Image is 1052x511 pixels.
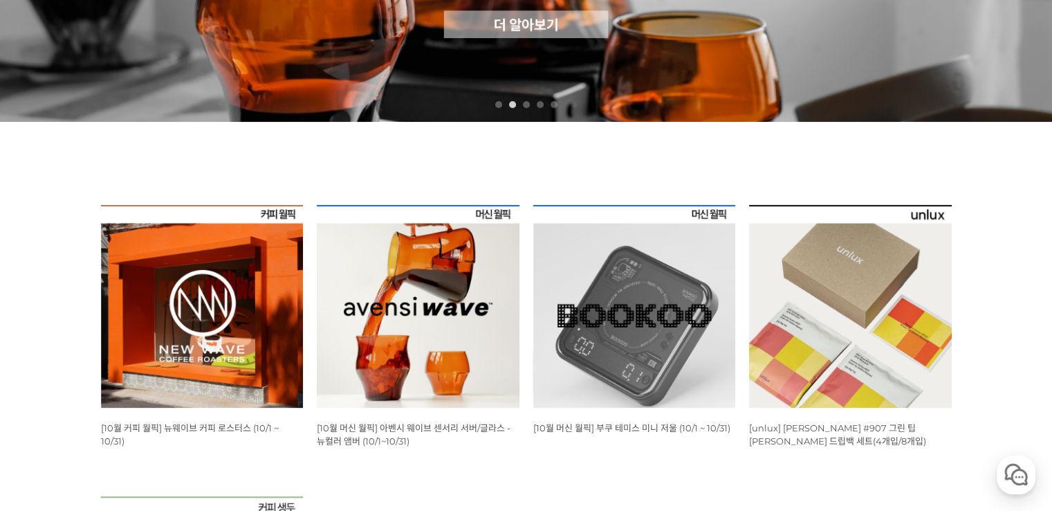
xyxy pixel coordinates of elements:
img: [10월 머신 월픽] 아벤시 웨이브 센서리 서버/글라스 - 뉴컬러 앰버 (10/1~10/31) [317,205,519,408]
span: 설정 [214,417,230,428]
a: 4 [537,101,544,108]
a: 홈 [4,396,91,431]
a: [unlux] [PERSON_NAME] #907 그린 팁 [PERSON_NAME] 드립백 세트(4개입/8개입) [749,422,926,447]
img: [unlux] 파나마 잰슨 #907 그린 팁 게이샤 워시드 드립백 세트(4개입/8개입) [749,205,952,408]
a: [10월 머신 월픽] 아벤시 웨이브 센서리 서버/글라스 - 뉴컬러 앰버 (10/1~10/31) [317,422,510,447]
img: [10월 머신 월픽] 부쿠 테미스 미니 저울 (10/1 ~ 10/31) [533,205,736,408]
a: [10월 머신 월픽] 부쿠 테미스 미니 저울 (10/1 ~ 10/31) [533,422,730,433]
a: 5 [551,101,557,108]
a: [10월 커피 월픽] 뉴웨이브 커피 로스터스 (10/1 ~ 10/31) [101,422,279,447]
img: [10월 커피 월픽] 뉴웨이브 커피 로스터스 (10/1 ~ 10/31) [101,205,304,408]
a: 2 [509,101,516,108]
span: 홈 [44,417,52,428]
a: 1 [495,101,502,108]
a: 3 [523,101,530,108]
span: 대화 [127,418,143,429]
a: 설정 [178,396,266,431]
a: 대화 [91,396,178,431]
